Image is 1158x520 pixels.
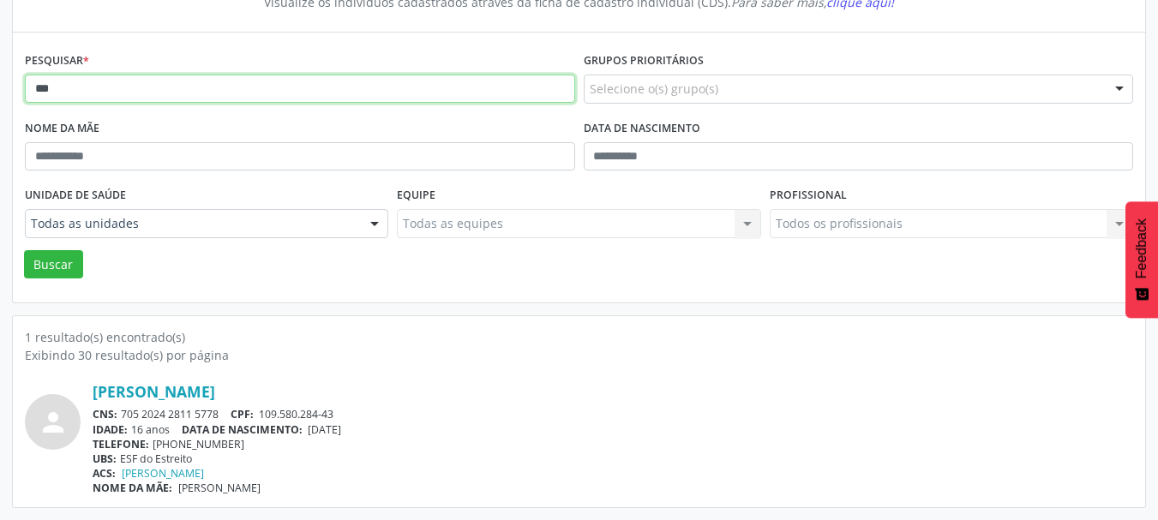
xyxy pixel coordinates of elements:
a: [PERSON_NAME] [93,382,215,401]
span: TELEFONE: [93,437,149,451]
button: Buscar [24,250,83,279]
span: 109.580.284-43 [259,407,333,421]
label: Equipe [397,182,435,209]
span: DATA DE NASCIMENTO: [182,422,303,437]
div: 16 anos [93,422,1133,437]
span: NOME DA MÃE: [93,481,172,495]
a: [PERSON_NAME] [122,466,204,481]
label: Profissional [770,182,847,209]
span: UBS: [93,451,117,466]
label: Data de nascimento [584,116,700,142]
i: person [38,407,69,438]
span: IDADE: [93,422,128,437]
label: Pesquisar [25,48,89,75]
span: Selecione o(s) grupo(s) [590,80,718,98]
span: [PERSON_NAME] [178,481,261,495]
button: Feedback - Mostrar pesquisa [1125,201,1158,318]
span: [DATE] [308,422,341,437]
span: Feedback [1134,218,1149,278]
span: Todas as unidades [31,215,353,232]
div: ESF do Estreito [93,451,1133,466]
label: Unidade de saúde [25,182,126,209]
div: Exibindo 30 resultado(s) por página [25,346,1133,364]
label: Grupos prioritários [584,48,704,75]
span: CPF: [231,407,254,421]
span: CNS: [93,407,117,421]
span: ACS: [93,466,116,481]
div: [PHONE_NUMBER] [93,437,1133,451]
label: Nome da mãe [25,116,99,142]
div: 1 resultado(s) encontrado(s) [25,328,1133,346]
div: 705 2024 2811 5778 [93,407,1133,421]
